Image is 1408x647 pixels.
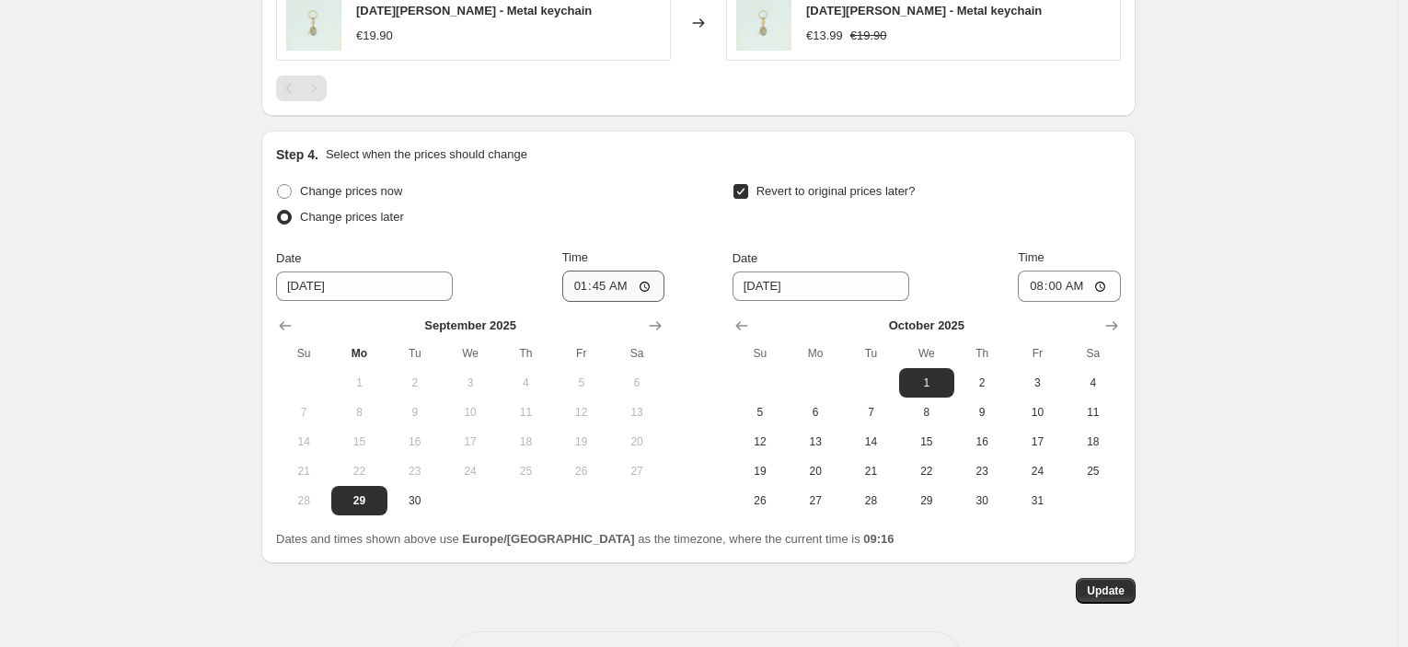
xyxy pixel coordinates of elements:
span: 13 [617,405,657,420]
span: [DATE][PERSON_NAME] - Metal keychain [806,4,1042,17]
button: Wednesday October 8 2025 [899,398,954,427]
button: Friday October 10 2025 [1010,398,1065,427]
span: Revert to original prices later? [756,184,916,198]
th: Sunday [733,339,788,368]
b: Europe/[GEOGRAPHIC_DATA] [462,532,634,546]
span: €13.99 [806,29,843,42]
span: 23 [395,464,435,479]
button: Tuesday September 30 2025 [387,486,443,515]
button: Tuesday October 21 2025 [843,456,898,486]
button: Show next month, October 2025 [642,313,668,339]
input: 9/29/2025 [733,272,909,301]
th: Tuesday [387,339,443,368]
button: Wednesday September 17 2025 [443,427,498,456]
button: Show next month, November 2025 [1099,313,1125,339]
span: 30 [962,493,1002,508]
button: Monday September 1 2025 [331,368,387,398]
span: 3 [1017,375,1057,390]
span: 29 [906,493,947,508]
th: Thursday [954,339,1010,368]
button: Monday October 6 2025 [788,398,843,427]
button: Wednesday October 15 2025 [899,427,954,456]
button: Saturday September 27 2025 [609,456,664,486]
th: Friday [1010,339,1065,368]
button: Wednesday September 10 2025 [443,398,498,427]
span: 4 [505,375,546,390]
span: [DATE][PERSON_NAME] - Metal keychain [356,4,592,17]
span: 10 [450,405,490,420]
span: Mo [795,346,836,361]
span: 14 [850,434,891,449]
span: 16 [395,434,435,449]
span: Sa [617,346,657,361]
span: Change prices now [300,184,402,198]
span: €19.90 [850,29,887,42]
button: Saturday September 13 2025 [609,398,664,427]
span: Tu [850,346,891,361]
span: 31 [1017,493,1057,508]
span: 11 [1073,405,1114,420]
span: Dates and times shown above use as the timezone, where the current time is [276,532,894,546]
span: 26 [561,464,602,479]
span: 7 [283,405,324,420]
button: Monday October 13 2025 [788,427,843,456]
button: Show previous month, August 2025 [272,313,298,339]
span: Time [562,250,588,264]
h2: Step 4. [276,145,318,164]
button: Sunday September 14 2025 [276,427,331,456]
th: Monday [331,339,387,368]
button: Friday September 12 2025 [554,398,609,427]
span: 9 [962,405,1002,420]
button: Tuesday October 7 2025 [843,398,898,427]
button: Friday September 19 2025 [554,427,609,456]
input: 12:00 [1018,271,1121,302]
span: 3 [450,375,490,390]
th: Wednesday [443,339,498,368]
span: 21 [850,464,891,479]
button: Thursday September 18 2025 [498,427,553,456]
span: 26 [740,493,780,508]
button: Friday October 24 2025 [1010,456,1065,486]
span: Tu [395,346,435,361]
button: Wednesday September 3 2025 [443,368,498,398]
button: Thursday October 9 2025 [954,398,1010,427]
button: Thursday October 23 2025 [954,456,1010,486]
button: Tuesday September 16 2025 [387,427,443,456]
span: 22 [906,464,947,479]
th: Thursday [498,339,553,368]
span: 29 [339,493,379,508]
span: 12 [561,405,602,420]
span: Time [1018,250,1044,264]
span: 22 [339,464,379,479]
span: We [906,346,947,361]
button: Tuesday October 14 2025 [843,427,898,456]
button: Show previous month, September 2025 [729,313,755,339]
span: 2 [962,375,1002,390]
p: Select when the prices should change [326,145,527,164]
button: Friday October 3 2025 [1010,368,1065,398]
button: Friday October 31 2025 [1010,486,1065,515]
button: Tuesday September 2 2025 [387,368,443,398]
button: Sunday September 28 2025 [276,486,331,515]
span: 6 [617,375,657,390]
input: 9/29/2025 [276,272,453,301]
span: 30 [395,493,435,508]
button: Wednesday October 22 2025 [899,456,954,486]
button: Tuesday September 9 2025 [387,398,443,427]
span: 20 [617,434,657,449]
span: Date [733,251,757,265]
span: Su [283,346,324,361]
span: 24 [450,464,490,479]
span: 24 [1017,464,1057,479]
span: 19 [740,464,780,479]
th: Monday [788,339,843,368]
button: Saturday October 25 2025 [1066,456,1121,486]
span: Change prices later [300,210,404,224]
th: Tuesday [843,339,898,368]
span: 5 [740,405,780,420]
span: 2 [395,375,435,390]
span: 20 [795,464,836,479]
span: 14 [283,434,324,449]
b: 09:16 [863,532,894,546]
button: Monday October 20 2025 [788,456,843,486]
